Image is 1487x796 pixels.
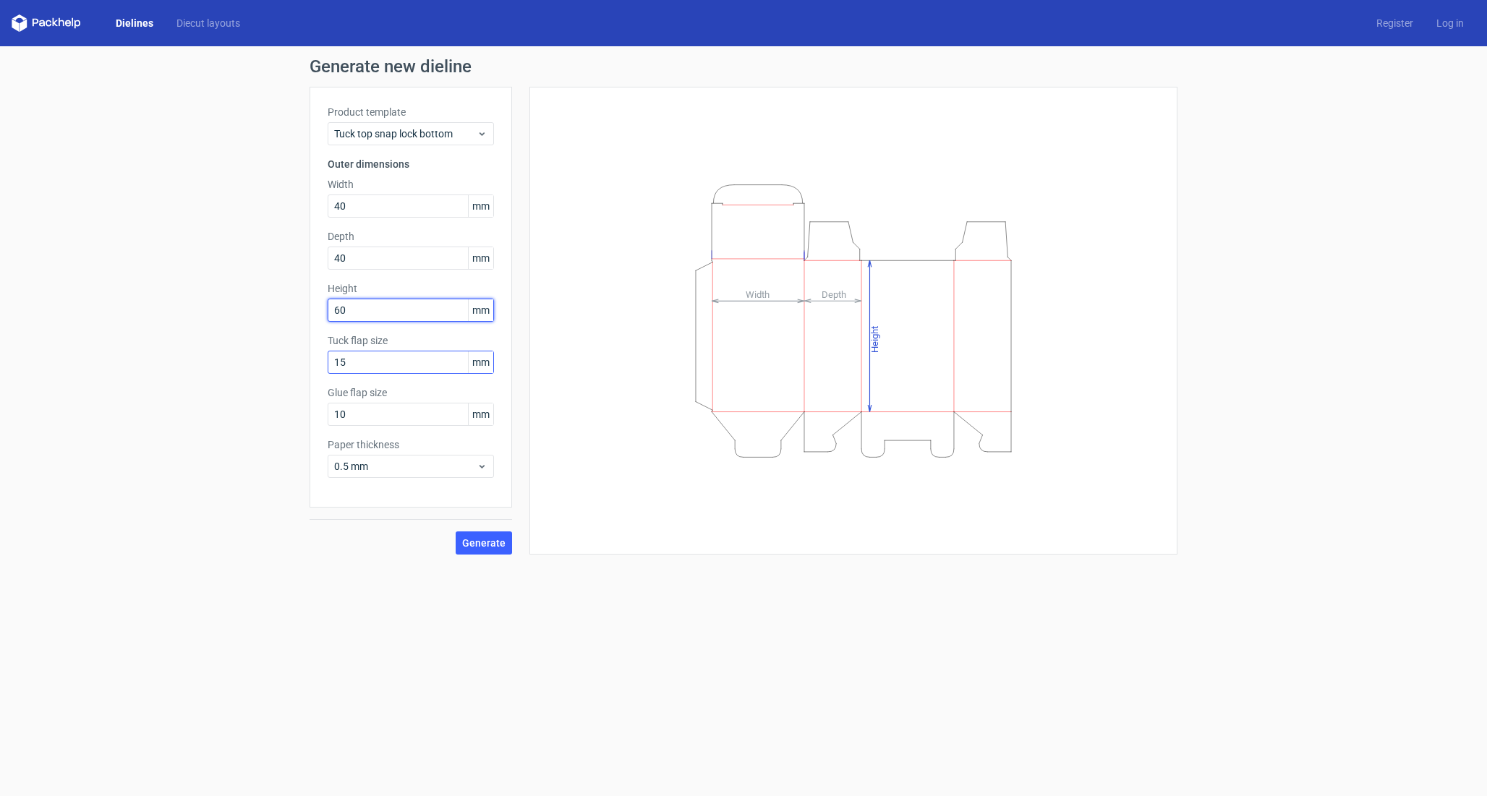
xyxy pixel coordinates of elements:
[328,281,494,296] label: Height
[456,531,512,555] button: Generate
[328,437,494,452] label: Paper thickness
[1365,16,1425,30] a: Register
[328,157,494,171] h3: Outer dimensions
[746,288,770,299] tspan: Width
[468,351,493,373] span: mm
[468,195,493,217] span: mm
[328,385,494,400] label: Glue flap size
[310,58,1177,75] h1: Generate new dieline
[334,459,477,474] span: 0.5 mm
[328,229,494,244] label: Depth
[165,16,252,30] a: Diecut layouts
[462,538,506,548] span: Generate
[328,105,494,119] label: Product template
[869,325,880,352] tspan: Height
[468,299,493,321] span: mm
[334,127,477,141] span: Tuck top snap lock bottom
[822,288,846,299] tspan: Depth
[468,403,493,425] span: mm
[328,177,494,192] label: Width
[104,16,165,30] a: Dielines
[1425,16,1475,30] a: Log in
[468,247,493,269] span: mm
[328,333,494,348] label: Tuck flap size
